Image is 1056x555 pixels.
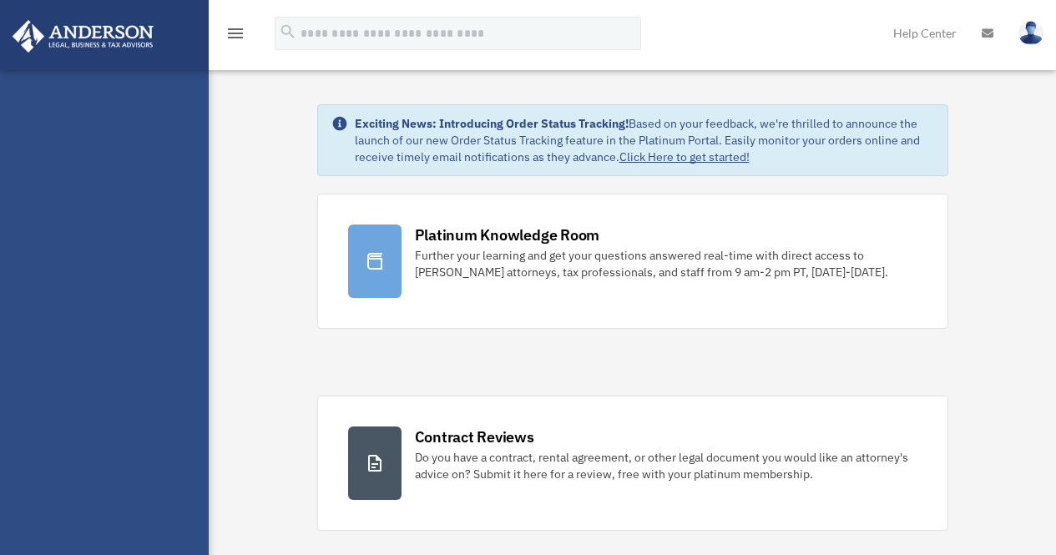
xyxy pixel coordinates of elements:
[317,194,948,329] a: Platinum Knowledge Room Further your learning and get your questions answered real-time with dire...
[415,247,917,280] div: Further your learning and get your questions answered real-time with direct access to [PERSON_NAM...
[279,23,297,41] i: search
[619,149,750,164] a: Click Here to get started!
[355,116,629,131] strong: Exciting News: Introducing Order Status Tracking!
[1018,21,1043,45] img: User Pic
[415,225,600,245] div: Platinum Knowledge Room
[225,23,245,43] i: menu
[415,449,917,482] div: Do you have a contract, rental agreement, or other legal document you would like an attorney's ad...
[225,29,245,43] a: menu
[317,396,948,531] a: Contract Reviews Do you have a contract, rental agreement, or other legal document you would like...
[415,426,534,447] div: Contract Reviews
[8,20,159,53] img: Anderson Advisors Platinum Portal
[355,115,934,165] div: Based on your feedback, we're thrilled to announce the launch of our new Order Status Tracking fe...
